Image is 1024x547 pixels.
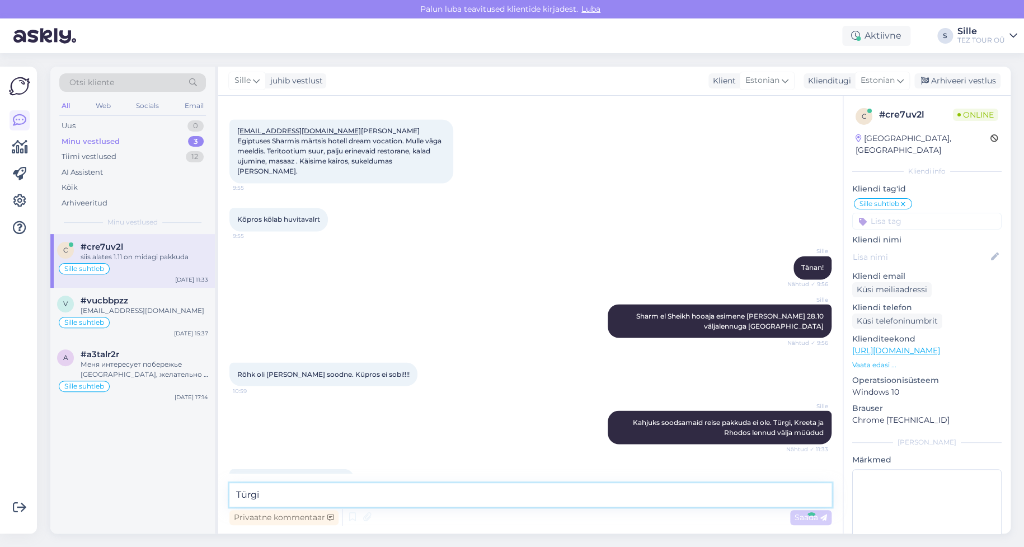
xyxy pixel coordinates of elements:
[64,319,104,326] span: Sille suhtleb
[81,242,123,252] span: #cre7uv2l
[852,234,1002,246] p: Kliendi nimi
[852,403,1002,414] p: Brauser
[862,112,867,120] span: c
[187,120,204,132] div: 0
[63,353,68,362] span: a
[786,445,828,453] span: Nähtud ✓ 11:33
[134,99,161,113] div: Socials
[81,349,119,359] span: #a3talr2r
[953,109,998,121] span: Online
[914,73,1000,88] div: Arhiveeri vestlus
[233,232,275,240] span: 9:55
[852,270,1002,282] p: Kliendi email
[188,136,204,147] div: 3
[786,280,828,288] span: Nähtud ✓ 9:56
[62,198,107,209] div: Arhiveeritud
[237,127,361,135] a: [EMAIL_ADDRESS][DOMAIN_NAME]
[879,108,953,121] div: # cre7uv2l
[175,275,208,284] div: [DATE] 11:33
[786,295,828,303] span: Sille
[852,314,942,329] div: Küsi telefoninumbrit
[182,99,206,113] div: Email
[237,370,410,378] span: Rõhk oli [PERSON_NAME] soodne. Küpros ei sobi!!!!
[59,99,72,113] div: All
[62,151,116,162] div: Tiimi vestlused
[801,263,824,272] span: Tänan!
[708,75,736,87] div: Klient
[62,136,120,147] div: Minu vestlused
[107,217,158,227] span: Minu vestlused
[852,213,1002,230] input: Lisa tag
[62,167,103,178] div: AI Assistent
[786,247,828,255] span: Sille
[64,383,104,390] span: Sille suhtleb
[69,77,114,88] span: Otsi kliente
[174,329,208,338] div: [DATE] 15:37
[266,75,323,87] div: juhib vestlust
[804,75,851,87] div: Klienditugi
[852,166,1002,176] div: Kliendi info
[786,338,828,347] span: Nähtud ✓ 9:56
[234,74,251,87] span: Sille
[957,27,1017,45] a: SilleTEZ TOUR OÜ
[852,183,1002,195] p: Kliendi tag'id
[842,26,910,46] div: Aktiivne
[237,127,443,175] span: [PERSON_NAME] Egiptuses Sharmis märtsis hotell dream vocation. Mulle väga meeldis. Teritootium su...
[63,300,68,308] span: v
[852,454,1002,466] p: Märkmed
[937,28,953,44] div: S
[852,414,1002,426] p: Chrome [TECHNICAL_ID]
[237,215,320,223] span: Kõpros kõlab huvitavalrt
[852,333,1002,345] p: Klienditeekond
[786,401,828,410] span: Sille
[93,99,113,113] div: Web
[852,345,940,356] a: [URL][DOMAIN_NAME]
[175,393,208,401] div: [DATE] 17:14
[62,182,78,193] div: Kõik
[64,265,104,272] span: Sille suhtleb
[853,251,989,263] input: Lisa nimi
[636,311,825,330] span: Sharm el Sheikh hooaja esimene [PERSON_NAME] 28.10 väljalennuga [GEOGRAPHIC_DATA]
[957,36,1005,45] div: TEZ TOUR OÜ
[852,360,1002,370] p: Vaata edasi ...
[81,252,208,262] div: siis alates 1.11 on midagi pakkuda
[62,120,76,132] div: Uus
[852,282,932,297] div: Küsi meiliaadressi
[9,76,30,97] img: Askly Logo
[233,184,275,192] span: 9:55
[852,437,1002,447] div: [PERSON_NAME]
[852,302,1002,314] p: Kliendi telefon
[856,133,990,156] div: [GEOGRAPHIC_DATA], [GEOGRAPHIC_DATA]
[81,296,128,306] span: #vucbbpzz
[81,359,208,380] div: Меня интересует побережье [GEOGRAPHIC_DATA], желательно в сторону [GEOGRAPHIC_DATA] или сам Кемер...
[186,151,204,162] div: 12
[745,74,779,87] span: Estonian
[957,27,1005,36] div: Sille
[859,200,899,207] span: Sille suhtleb
[578,4,604,14] span: Luba
[633,418,825,436] span: Kahjuks soodsamaid reise pakkuda ei ole. Türgi, Kreeta ja Rhodos lennud välja müüdud
[63,246,68,254] span: c
[852,375,1002,386] p: Operatsioonisüsteem
[861,74,895,87] span: Estonian
[852,386,1002,398] p: Windows 10
[81,306,208,316] div: [EMAIL_ADDRESS][DOMAIN_NAME]
[233,386,275,395] span: 10:59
